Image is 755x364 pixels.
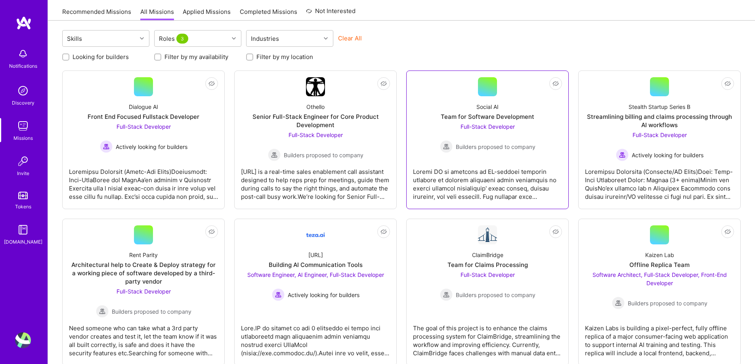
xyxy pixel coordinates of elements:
img: teamwork [15,118,31,134]
div: ClaimBridge [472,251,503,259]
img: tokens [18,192,28,199]
img: Actively looking for builders [100,140,113,153]
img: Builders proposed to company [96,305,109,318]
img: bell [15,46,31,62]
label: Filter by my availability [164,53,228,61]
a: Dialogue AIFront End Focused Fullstack DeveloperFull-Stack Developer Actively looking for builder... [69,77,218,202]
a: Company Logo[URL]Building AI Communication ToolsSoftware Engineer, AI Engineer, Full-Stack Develo... [241,225,390,359]
div: Rent Parity [129,251,158,259]
span: Full-Stack Developer [117,123,171,130]
div: [URL] [308,251,323,259]
img: Builders proposed to company [440,288,453,301]
a: Social AITeam for Software DevelopmentFull-Stack Developer Builders proposed to companyBuilders p... [413,77,562,202]
div: Team for Claims Processing [447,261,528,269]
a: Applied Missions [183,8,231,21]
span: Full-Stack Developer [461,123,515,130]
img: User Avatar [15,332,31,348]
a: Company LogoClaimBridgeTeam for Claims ProcessingFull-Stack Developer Builders proposed to compan... [413,225,562,359]
a: Completed Missions [240,8,297,21]
div: Skills [65,33,84,44]
div: Missions [13,134,33,142]
span: Full-Stack Developer [117,288,171,295]
span: Builders proposed to company [456,143,535,151]
img: Invite [15,153,31,169]
img: logo [16,16,32,30]
div: Kaizen Lab [645,251,674,259]
img: Builders proposed to company [612,297,625,309]
div: [DOMAIN_NAME] [4,238,42,246]
i: icon EyeClosed [208,80,215,87]
div: Industries [249,33,281,44]
div: Tokens [15,202,31,211]
div: Need someone who can take what a 3rd party vendor creates and test it, let the team know if it wa... [69,318,218,357]
img: Builders proposed to company [440,140,453,153]
img: Actively looking for builders [616,149,629,161]
img: discovery [15,83,31,99]
div: Loremipsu Dolorsit (Ametc-Adi Elits)Doeiusmodt: Inci-UtlaBoree dol MagnAa’en adminim v Quisnostr ... [69,161,218,201]
div: Senior Full-Stack Engineer for Core Product Development [241,112,390,129]
span: Builders proposed to company [456,291,535,299]
img: Company Logo [306,77,325,96]
label: Looking for builders [73,53,129,61]
i: icon EyeClosed [380,80,387,87]
span: Software Architect, Full-Stack Developer, Front-End Developer [593,271,727,286]
div: Streamlining billing and claims processing through AI workflows [585,112,734,129]
span: Actively looking for builders [288,291,359,299]
div: Notifications [9,62,37,70]
img: Company Logo [306,225,325,244]
img: Builders proposed to company [268,149,281,161]
div: Offline Replica Team [629,261,690,269]
div: Stealth Startup Series B [629,103,690,111]
img: guide book [15,222,31,238]
span: Actively looking for builders [116,143,187,151]
span: Builders proposed to company [284,151,363,159]
a: Not Interested [306,6,356,21]
span: 3 [176,34,188,44]
div: Front End Focused Fullstack Developer [88,112,199,121]
span: Full-Stack Developer [289,131,343,138]
span: Full-Stack Developer [633,131,687,138]
i: icon EyeClosed [208,229,215,235]
i: icon EyeClosed [724,80,731,87]
span: Full-Stack Developer [461,271,515,278]
a: Rent ParityArchitectural help to Create & Deploy strategy for a working piece of software develop... [69,225,218,359]
a: Kaizen LabOffline Replica TeamSoftware Architect, Full-Stack Developer, Front-End Developer Build... [585,225,734,359]
div: Invite [17,169,29,177]
i: icon EyeClosed [380,229,387,235]
a: All Missions [140,8,174,21]
div: Loremipsu Dolorsita (Consecte/AD Elits)Doei: Temp-Inci Utlaboreet Dolor: Magnaa (3+ enima)Minim v... [585,161,734,201]
div: Architectural help to Create & Deploy strategy for a working piece of software developed by a thi... [69,261,218,286]
a: Company LogoOthelloSenior Full-Stack Engineer for Core Product DevelopmentFull-Stack Developer Bu... [241,77,390,202]
div: [URL] is a real-time sales enablement call assistant designed to help reps prep for meetings, gui... [241,161,390,201]
a: User Avatar [13,332,33,348]
span: Builders proposed to company [112,307,191,316]
i: icon EyeClosed [552,80,559,87]
div: Team for Software Development [441,112,534,121]
div: Building AI Communication Tools [269,261,363,269]
i: icon EyeClosed [552,229,559,235]
div: Discovery [12,99,34,107]
div: Othello [306,103,325,111]
div: Social AI [476,103,499,111]
i: icon Chevron [140,36,144,40]
i: icon Chevron [324,36,328,40]
div: The goal of this project is to enhance the claims processing system for ClaimBridge, streamlining... [413,318,562,357]
label: Filter by my location [256,53,313,61]
a: Recommended Missions [62,8,131,21]
div: Lore.IP do sitamet co adi 0 elitseddo ei tempo inci utlaboreetd magn aliquaenim admin veniamqu no... [241,318,390,357]
span: Builders proposed to company [628,299,707,307]
span: Actively looking for builders [632,151,703,159]
div: Dialogue AI [129,103,158,111]
div: Loremi DO si ametcons ad EL-seddoei temporin utlabore et dolorem aliquaeni admin veniamquis no ex... [413,161,562,201]
img: Actively looking for builders [272,288,285,301]
div: Roles [157,33,192,44]
img: Company Logo [478,225,497,244]
a: Stealth Startup Series BStreamlining billing and claims processing through AI workflowsFull-Stack... [585,77,734,202]
i: icon Chevron [232,36,236,40]
span: Software Engineer, AI Engineer, Full-Stack Developer [247,271,384,278]
button: Clear All [338,34,362,42]
i: icon EyeClosed [724,229,731,235]
div: Kaizen Labs is building a pixel-perfect, fully offline replica of a major consumer-facing web app... [585,318,734,357]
